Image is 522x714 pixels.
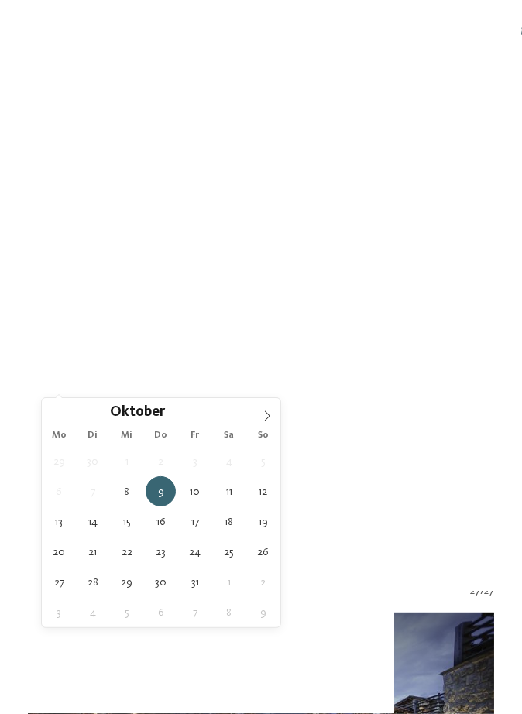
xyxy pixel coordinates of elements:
span: Oktober 11, 2025 [214,476,244,506]
span: Oktober 31, 2025 [180,567,210,597]
span: November 6, 2025 [146,597,176,627]
span: Oktober 27, 2025 [44,567,74,597]
span: November 9, 2025 [248,597,278,627]
span: Oktober 2, 2025 [146,446,176,476]
span: November 2, 2025 [248,567,278,597]
span: Oktober 25, 2025 [214,537,244,567]
a: Qualitätsversprechen [88,199,188,210]
span: Oktober 17, 2025 [180,506,210,537]
span: Oktober 22, 2025 [112,537,142,567]
span: November 8, 2025 [214,597,244,627]
span: Oktober 5, 2025 [248,446,278,476]
span: Die Expertinnen und Experten für naturnahe Ferien, die in Erinnerung bleiben [43,135,480,169]
span: Oktober 12, 2025 [248,476,278,506]
span: [DATE] [67,377,456,391]
span: Fr [178,431,212,441]
span: Oktober 26, 2025 [248,537,278,567]
span: Oktober 16, 2025 [146,506,176,537]
span: Oktober 3, 2025 [180,446,210,476]
span: Oktober 21, 2025 [77,537,108,567]
p: Die sind so bunt wie das Leben, verfolgen aber alle die gleichen . Findet jetzt das Familienhotel... [28,181,494,228]
span: Menü [486,26,509,37]
span: Oktober 15, 2025 [112,506,142,537]
span: Familienhotels Südtirol – von Familien für Familien [55,83,468,134]
span: Oktober 4, 2025 [214,446,244,476]
span: November 1, 2025 [214,567,244,597]
span: September 30, 2025 [77,446,108,476]
span: Oktober 7, 2025 [77,476,108,506]
span: November 5, 2025 [112,597,142,627]
span: Mo [42,431,76,441]
span: Oktober 6, 2025 [44,476,74,506]
span: Oktober 23, 2025 [146,537,176,567]
span: Oktober 13, 2025 [44,506,74,537]
img: Familienhotels Südtirol [452,14,522,49]
span: So [246,431,280,441]
span: November 7, 2025 [180,597,210,627]
span: Oktober 20, 2025 [44,537,74,567]
span: Oktober 30, 2025 [146,567,176,597]
a: Familienhotels [GEOGRAPHIC_DATA] [65,184,242,194]
span: 27 [484,585,494,599]
span: Mi [110,431,144,441]
span: Di [76,431,110,441]
span: Oktober 14, 2025 [77,506,108,537]
span: [DATE] [67,348,456,362]
span: Oktober [110,406,165,421]
span: Oktober 24, 2025 [180,537,210,567]
span: Oktober 1, 2025 [112,446,142,476]
a: Urlaub in [GEOGRAPHIC_DATA] mit Kindern [178,215,383,225]
span: Oktober 10, 2025 [180,476,210,506]
span: November 3, 2025 [44,597,74,627]
span: Oktober 9, 2025 [146,476,176,506]
span: September 29, 2025 [44,446,74,476]
span: Oktober 29, 2025 [112,567,142,597]
span: Do [144,431,178,441]
span: Oktober 28, 2025 [77,567,108,597]
span: Oktober 18, 2025 [214,506,244,537]
span: / [480,585,484,599]
span: November 4, 2025 [77,597,108,627]
span: Jetzt unverbindlich anfragen! [156,269,366,289]
span: Oktober 19, 2025 [248,506,278,537]
span: Sa [212,431,246,441]
span: Oktober 8, 2025 [112,476,142,506]
input: Year [165,403,216,420]
span: Bei euren Lieblingshotels [192,290,330,303]
span: 27 [470,585,480,599]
